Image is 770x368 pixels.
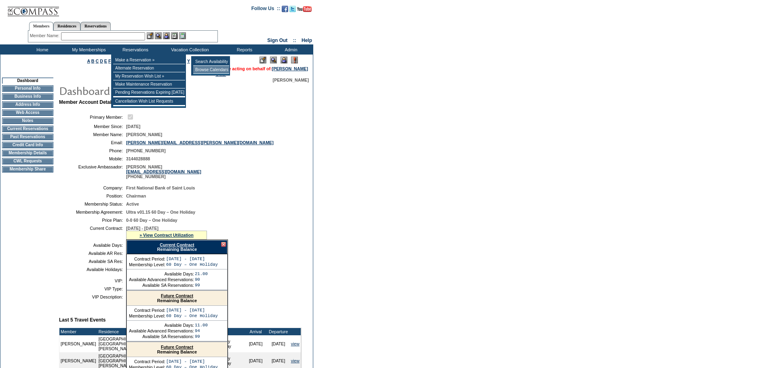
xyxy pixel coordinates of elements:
[2,166,53,172] td: Membership Share
[129,308,165,313] td: Contract Period:
[97,328,216,335] td: Residence
[282,6,288,12] img: Become our fan on Facebook
[195,334,208,339] td: 99
[267,328,290,335] td: Departure
[65,44,111,55] td: My Memberships
[195,271,208,276] td: 21.00
[259,57,266,63] img: Edit Mode
[2,101,53,108] td: Address Info
[302,38,312,43] a: Help
[126,185,195,190] span: First National Bank of Saint Louis
[291,57,298,63] img: Log Concern/Member Elevation
[195,283,208,288] td: 99
[129,328,194,333] td: Available Advanced Reservations:
[2,118,53,124] td: Notes
[267,38,287,43] a: Sign Out
[127,291,227,306] div: Remaining Balance
[289,8,296,13] a: Follow us on Twitter
[62,267,123,272] td: Available Holidays:
[126,202,139,206] span: Active
[62,164,123,179] td: Exclusive Ambassador:
[147,32,154,39] img: b_edit.gif
[155,32,162,39] img: View
[126,148,166,153] span: [PHONE_NUMBER]
[129,313,165,318] td: Membership Level:
[126,218,177,223] span: 0-0 60 Day – One Holiday
[95,59,99,63] a: C
[80,22,111,30] a: Reservations
[163,32,170,39] img: Impersonate
[166,359,218,364] td: [DATE] - [DATE]
[127,342,227,357] div: Remaining Balance
[129,334,194,339] td: Available SA Reservations:
[59,82,220,99] img: pgTtlDashboard.gif
[129,257,165,261] td: Contract Period:
[100,59,103,63] a: D
[127,240,228,254] div: Remaining Balance
[166,262,218,267] td: 60 Day – One Holiday
[62,286,123,291] td: VIP Type:
[53,22,80,30] a: Residences
[2,85,53,92] td: Personal Info
[30,32,61,39] div: Member Name:
[195,277,208,282] td: 90
[193,66,229,74] td: Browse Calendars
[297,6,312,12] img: Subscribe to our YouTube Channel
[270,57,277,63] img: View Mode
[273,78,309,82] span: [PERSON_NAME]
[113,72,185,80] td: My Reservation Wish List »
[62,132,123,137] td: Member Name:
[62,210,123,214] td: Membership Agreement:
[2,134,53,140] td: Past Reservations
[111,44,158,55] td: Reservations
[195,328,208,333] td: 94
[59,328,97,335] td: Member
[97,335,216,352] td: [GEOGRAPHIC_DATA], [GEOGRAPHIC_DATA] - [GEOGRAPHIC_DATA] [PERSON_NAME] 604
[171,32,178,39] img: Reservations
[289,6,296,12] img: Follow us on Twitter
[62,124,123,129] td: Member Since:
[195,323,208,328] td: 11.00
[91,59,95,63] a: B
[282,8,288,13] a: Become our fan on Facebook
[62,148,123,153] td: Phone:
[126,140,274,145] a: [PERSON_NAME][EMAIL_ADDRESS][PERSON_NAME][DOMAIN_NAME]
[129,262,165,267] td: Membership Level:
[129,323,194,328] td: Available Days:
[62,193,123,198] td: Position:
[18,44,65,55] td: Home
[62,156,123,161] td: Mobile:
[126,210,195,214] span: Ultra v01.15 60 Day – One Holiday
[62,226,123,240] td: Current Contract:
[113,97,185,105] td: Cancellation Wish List Requests
[104,59,107,63] a: E
[29,22,54,31] a: Members
[166,257,218,261] td: [DATE] - [DATE]
[126,132,162,137] span: [PERSON_NAME]
[62,278,123,283] td: VIP:
[113,88,185,97] td: Pending Reservations Expiring [DATE]
[126,169,201,174] a: [EMAIL_ADDRESS][DOMAIN_NAME]
[59,99,116,105] b: Member Account Details
[215,335,244,352] td: Priority Holiday
[62,243,123,248] td: Available Days:
[187,59,190,63] a: Y
[158,44,220,55] td: Vacation Collection
[62,113,123,121] td: Primary Member:
[161,345,193,349] a: Future Contract
[59,335,97,352] td: [PERSON_NAME]
[62,294,123,299] td: VIP Description:
[179,32,186,39] img: b_calculator.gif
[215,328,244,335] td: Type
[2,126,53,132] td: Current Reservations
[126,124,140,129] span: [DATE]
[2,93,53,100] td: Business Info
[293,38,296,43] span: ::
[113,80,185,88] td: Make Maintenance Reservation
[291,358,300,363] a: view
[2,150,53,156] td: Membership Details
[129,277,194,282] td: Available Advanced Reservations:
[297,8,312,13] a: Subscribe to our YouTube Channel
[291,341,300,346] a: view
[87,59,90,63] a: A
